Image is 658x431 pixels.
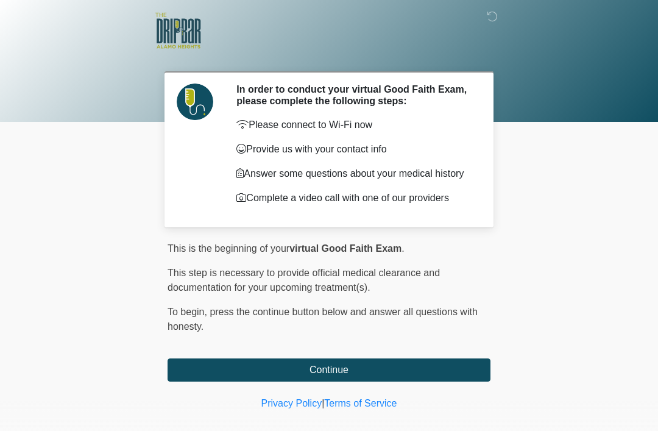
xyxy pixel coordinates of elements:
img: Agent Avatar [177,84,213,120]
p: Answer some questions about your medical history [236,166,472,181]
span: . [402,243,404,254]
p: Please connect to Wi-Fi now [236,118,472,132]
img: The DRIPBaR - Alamo Heights Logo [155,9,201,52]
h2: In order to conduct your virtual Good Faith Exam, please complete the following steps: [236,84,472,107]
span: This is the beginning of your [168,243,289,254]
span: To begin, [168,307,210,317]
strong: virtual Good Faith Exam [289,243,402,254]
a: Terms of Service [324,398,397,408]
p: Provide us with your contact info [236,142,472,157]
a: | [322,398,324,408]
span: This step is necessary to provide official medical clearance and documentation for your upcoming ... [168,268,440,293]
p: Complete a video call with one of our providers [236,191,472,205]
button: Continue [168,358,490,382]
span: press the continue button below and answer all questions with honesty. [168,307,478,332]
a: Privacy Policy [261,398,322,408]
